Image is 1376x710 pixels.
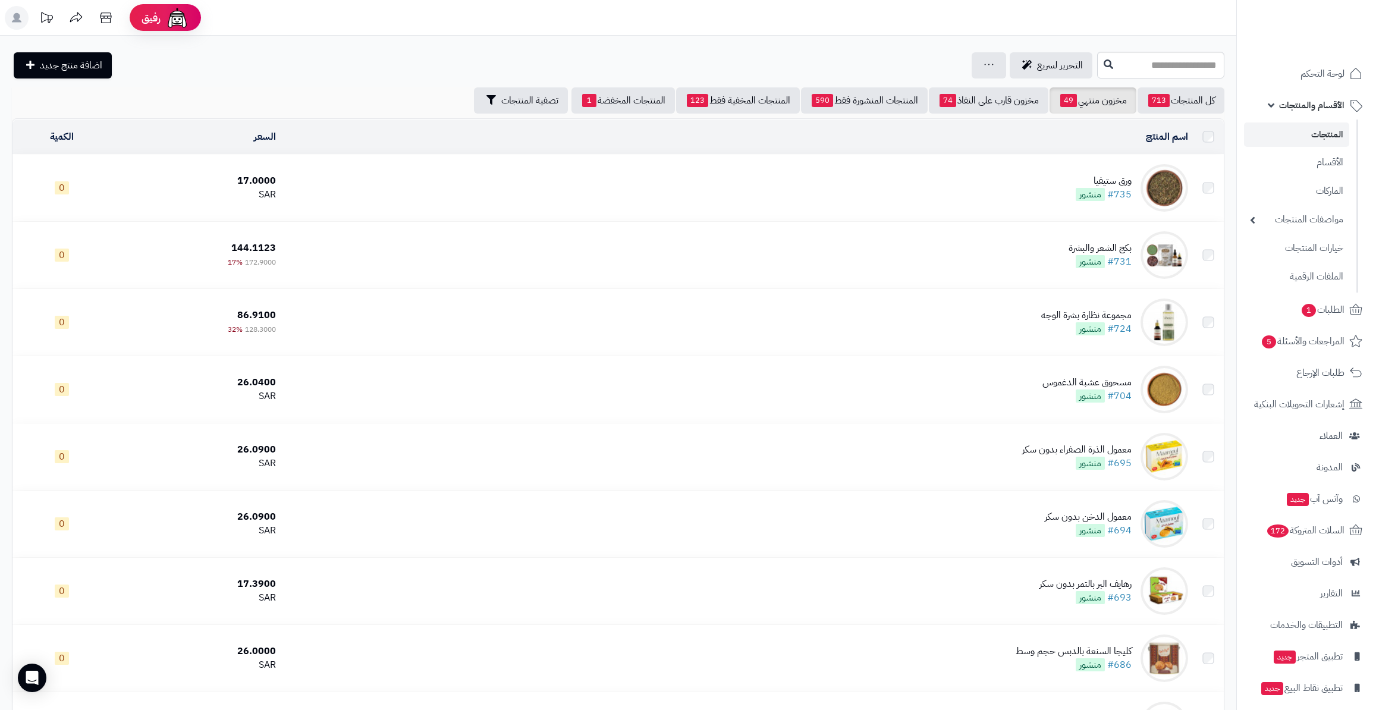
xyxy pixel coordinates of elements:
[1267,524,1289,538] span: 172
[1244,579,1369,608] a: التقارير
[1076,188,1105,201] span: منشور
[1261,682,1283,695] span: جديد
[1076,255,1105,268] span: منشور
[115,524,276,538] div: SAR
[1244,453,1369,482] a: المدونة
[1141,366,1188,413] img: مسحوق عشبة الدغموس
[1320,428,1343,444] span: العملاء
[1141,164,1188,212] img: ورق ستيفيا
[1042,376,1132,389] div: مسحوق عشبة الدغموس
[18,664,46,692] div: Open Intercom Messenger
[1279,97,1344,114] span: الأقسام والمنتجات
[1317,459,1343,476] span: المدونة
[1262,335,1276,348] span: 5
[1244,235,1349,261] a: خيارات المنتجات
[55,585,69,598] span: 0
[1244,122,1349,147] a: المنتجات
[1146,130,1188,144] a: اسم المنتج
[115,389,276,403] div: SAR
[142,11,161,25] span: رفيق
[1107,322,1132,336] a: #724
[1300,65,1344,82] span: لوحة التحكم
[1141,433,1188,480] img: معمول الذرة الصفراء بدون سكر
[55,383,69,396] span: 0
[50,130,74,144] a: الكمية
[237,308,276,322] span: 86.9100
[55,517,69,530] span: 0
[1076,524,1105,537] span: منشور
[1141,567,1188,615] img: رهايف البر بالتمر بدون سكر
[1266,522,1344,539] span: السلات المتروكة
[1107,255,1132,269] a: #731
[55,652,69,665] span: 0
[55,181,69,194] span: 0
[1076,658,1105,671] span: منشور
[1244,611,1369,639] a: التطبيقات والخدمات
[115,457,276,470] div: SAR
[501,93,558,108] span: تصفية المنتجات
[1039,577,1132,591] div: رهايف البر بالتمر بدون سكر
[1107,658,1132,672] a: #686
[115,658,276,672] div: SAR
[1076,322,1105,335] span: منشور
[245,324,276,335] span: 128.3000
[1069,241,1132,255] div: بكج الشعر والبشرة
[1244,327,1369,356] a: المراجعات والأسئلة5
[115,577,276,591] div: 17.3900
[231,241,276,255] span: 144.1123
[1244,359,1369,387] a: طلبات الإرجاع
[1244,59,1369,88] a: لوحة التحكم
[1244,548,1369,576] a: أدوات التسويق
[1244,296,1369,324] a: الطلبات1
[1041,309,1132,322] div: مجموعة نظارة بشرة الوجه
[115,376,276,389] div: 26.0400
[1244,264,1349,290] a: الملفات الرقمية
[1274,651,1296,664] span: جديد
[1148,94,1170,107] span: 713
[1286,491,1343,507] span: وآتس آب
[40,58,102,73] span: اضافة منتج جديد
[1244,390,1369,419] a: إشعارات التحويلات البنكية
[1107,456,1132,470] a: #695
[115,645,276,658] div: 26.0000
[115,188,276,202] div: SAR
[1141,500,1188,548] img: معمول الدخن بدون سكر
[1320,585,1343,602] span: التقارير
[582,94,596,107] span: 1
[1010,52,1092,78] a: التحرير لسريع
[1244,674,1369,702] a: تطبيق نقاط البيعجديد
[940,94,956,107] span: 74
[1076,457,1105,470] span: منشور
[1302,304,1316,317] span: 1
[1076,174,1132,188] div: ورق ستيفيا
[929,87,1048,114] a: مخزون قارب على النفاذ74
[32,6,61,33] a: تحديثات المنصة
[1260,680,1343,696] span: تطبيق نقاط البيع
[1076,389,1105,403] span: منشور
[14,52,112,78] a: اضافة منتج جديد
[812,94,833,107] span: 590
[1141,231,1188,279] img: بكج الشعر والبشرة
[1244,422,1369,450] a: العملاء
[55,316,69,329] span: 0
[55,450,69,463] span: 0
[1287,493,1309,506] span: جديد
[1050,87,1136,114] a: مخزون منتهي49
[1244,485,1369,513] a: وآتس آبجديد
[115,443,276,457] div: 26.0900
[1270,617,1343,633] span: التطبيقات والخدمات
[1291,554,1343,570] span: أدوات التسويق
[1254,396,1344,413] span: إشعارات التحويلات البنكية
[165,6,189,30] img: ai-face.png
[1138,87,1224,114] a: كل المنتجات713
[1296,365,1344,381] span: طلبات الإرجاع
[1107,187,1132,202] a: #735
[1244,178,1349,204] a: الماركات
[1016,645,1132,658] div: كليجا السنعة بالدبس حجم وسط
[1244,516,1369,545] a: السلات المتروكة172
[254,130,276,144] a: السعر
[1261,333,1344,350] span: المراجعات والأسئلة
[1037,58,1083,73] span: التحرير لسريع
[55,249,69,262] span: 0
[1060,94,1077,107] span: 49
